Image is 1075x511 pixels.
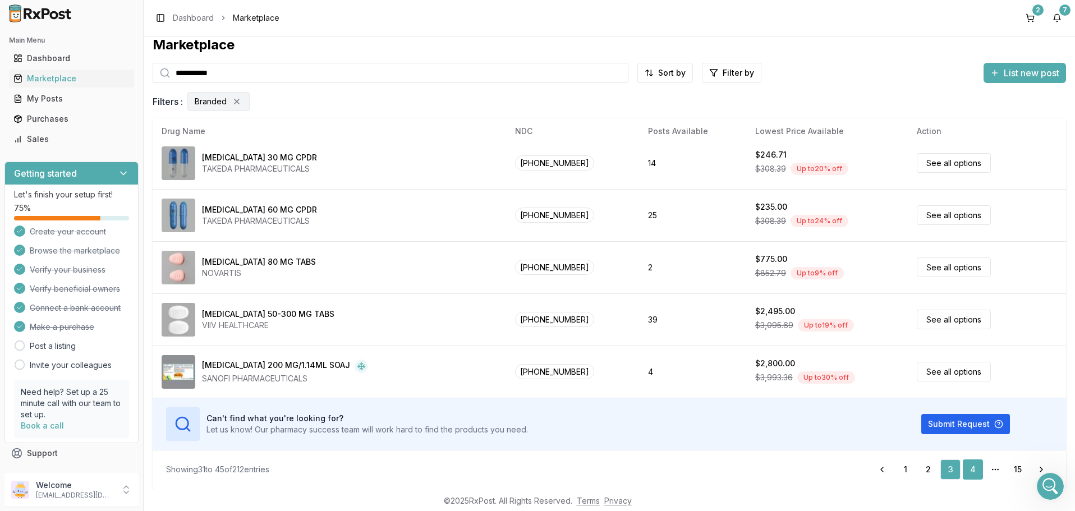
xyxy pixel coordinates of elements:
div: I have an issue that's slowing me down [43,123,216,148]
p: Welcome [36,480,114,491]
div: $2,800.00 [755,358,795,369]
div: [MEDICAL_DATA] 50-300 MG TABS [202,309,334,320]
div: TAKEDA PHARMACEUTICALS [202,215,317,227]
a: 3 [940,459,961,480]
span: Branded [195,96,227,107]
span: Sort by [658,67,686,79]
th: Drug Name [153,118,506,145]
button: List new post [984,63,1066,83]
a: See all options [917,310,991,329]
td: 25 [639,189,746,241]
span: $3,095.69 [755,320,793,331]
div: The team will get back to you on this. Our usual reply time is a few hours.You'll get replies her... [9,156,184,225]
span: Create your account [30,226,106,237]
button: Continue on WhatsApp [30,279,145,301]
button: Upload attachment [53,367,62,376]
div: TAKEDA PHARMACEUTICALS [202,163,317,174]
img: Dupixent 200 MG/1.14ML SOAJ [162,355,195,389]
a: See all options [917,362,991,381]
span: $308.39 [755,215,786,227]
img: Dovato 50-300 MG TABS [162,303,195,337]
div: 2 [1032,4,1044,16]
button: Emoji picker [17,367,26,376]
a: 2 [1021,9,1039,27]
div: Continue on WhatsApp [9,263,166,316]
img: RxPost Logo [4,4,76,22]
div: Dashboard [13,53,130,64]
p: Let us know! Our pharmacy success team will work hard to find the products you need. [206,424,528,435]
span: $308.39 [755,163,786,174]
img: User avatar [11,481,29,499]
div: You can continue the conversation on WhatsApp instead. [18,233,175,255]
div: My Posts [13,93,130,104]
a: Marketplace [9,68,134,89]
span: [PHONE_NUMBER] [515,364,594,379]
td: 39 [639,293,746,346]
div: Roxy says… [9,263,215,325]
div: Up to 30 % off [797,371,855,384]
span: Browse the marketplace [30,245,120,256]
img: Profile image for Manuel [32,6,50,24]
div: $775.00 [755,254,787,265]
div: Up to 20 % off [791,163,848,175]
h1: [PERSON_NAME] [54,6,127,14]
button: Home [176,4,197,26]
button: Submit Request [921,414,1010,434]
a: Dashboard [173,12,214,24]
td: 14 [639,137,746,189]
button: Feedback [4,463,139,484]
div: joined the conversation [48,328,191,338]
div: Manuel says… [9,325,215,351]
a: Post a listing [30,340,76,352]
a: Privacy [604,496,632,505]
div: [MEDICAL_DATA] 200 MG/1.14ML SOAJ [202,360,350,373]
span: Make a purchase [30,321,94,333]
button: Remove Branded filter [231,96,242,107]
button: My Posts [4,90,139,108]
a: Go to next page [1030,459,1053,480]
div: $246.71 [755,149,787,160]
div: The team will get back to you on this. Our usual reply time is a few hours. You'll get replies he... [18,163,175,218]
a: Book a call [21,421,64,430]
p: Active [54,14,77,25]
div: Up to 9 % off [791,267,844,279]
div: [MEDICAL_DATA] 30 MG CPDR [202,152,317,163]
a: Go to previous page [871,459,893,480]
a: Terms [577,496,600,505]
div: Roxy says… [9,226,215,263]
button: 7 [1048,9,1066,27]
button: Sales [4,130,139,148]
a: See all options [917,153,991,173]
div: [MEDICAL_DATA] 80 MG TABS [202,256,316,268]
button: Dashboard [4,49,139,67]
td: 4 [639,346,746,398]
button: Filter by [702,63,761,83]
div: How do I view more than 15 entries per page? Very annoying. Would like all items on one page that... [40,65,215,122]
b: [EMAIL_ADDRESS][DOMAIN_NAME] [18,197,105,217]
th: Action [908,118,1066,145]
div: I have an issue that's slowing me down [52,130,207,141]
span: $3,993.36 [755,372,793,383]
div: Up to 24 % off [791,215,848,227]
div: Marketplace [153,36,1066,54]
div: NOVARTIS [202,268,316,279]
button: Support [4,443,139,463]
iframe: Intercom live chat [1037,473,1064,500]
b: [PERSON_NAME] [48,329,111,337]
th: NDC [506,118,639,145]
nav: breadcrumb [173,12,279,24]
p: [EMAIL_ADDRESS][DOMAIN_NAME] [36,491,114,500]
h2: Main Menu [9,36,134,45]
img: Diovan 80 MG TABS [162,251,195,284]
span: Filters : [153,95,183,108]
div: Sales [13,133,130,145]
img: Dexilant 30 MG CPDR [162,146,195,180]
a: 1 [895,459,916,480]
div: $235.00 [755,201,787,213]
div: Close [197,4,217,25]
a: Dashboard [9,48,134,68]
span: [PHONE_NUMBER] [515,155,594,171]
img: Profile image for Manuel [34,327,45,338]
div: Roxy says… [9,156,215,226]
a: Sales [9,129,134,149]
